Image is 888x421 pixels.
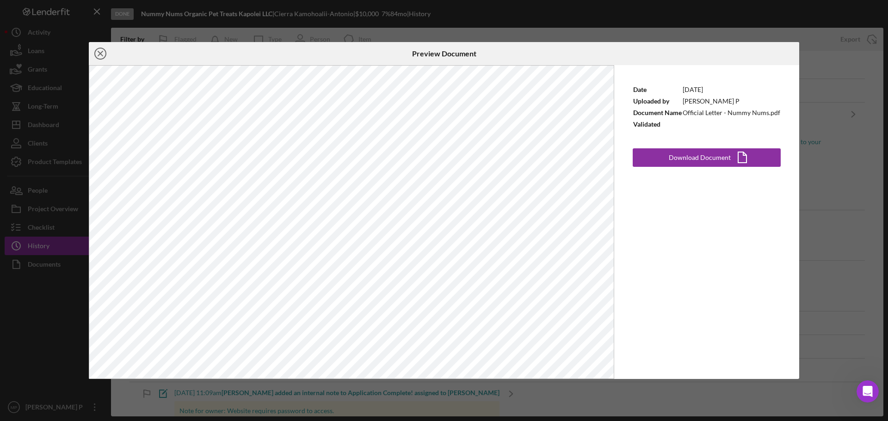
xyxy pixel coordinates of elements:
td: [PERSON_NAME] P [682,95,781,107]
div: Download Document [669,148,731,167]
b: Document Name [633,109,682,116]
b: Validated [633,120,660,128]
b: Uploaded by [633,97,669,105]
td: Official Letter - Nummy Nums.pdf [682,107,781,118]
iframe: Intercom live chat [857,380,879,403]
b: Date [633,85,647,93]
td: [DATE] [682,84,781,95]
button: Download Document [633,148,781,167]
h6: Preview Document [412,49,476,58]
